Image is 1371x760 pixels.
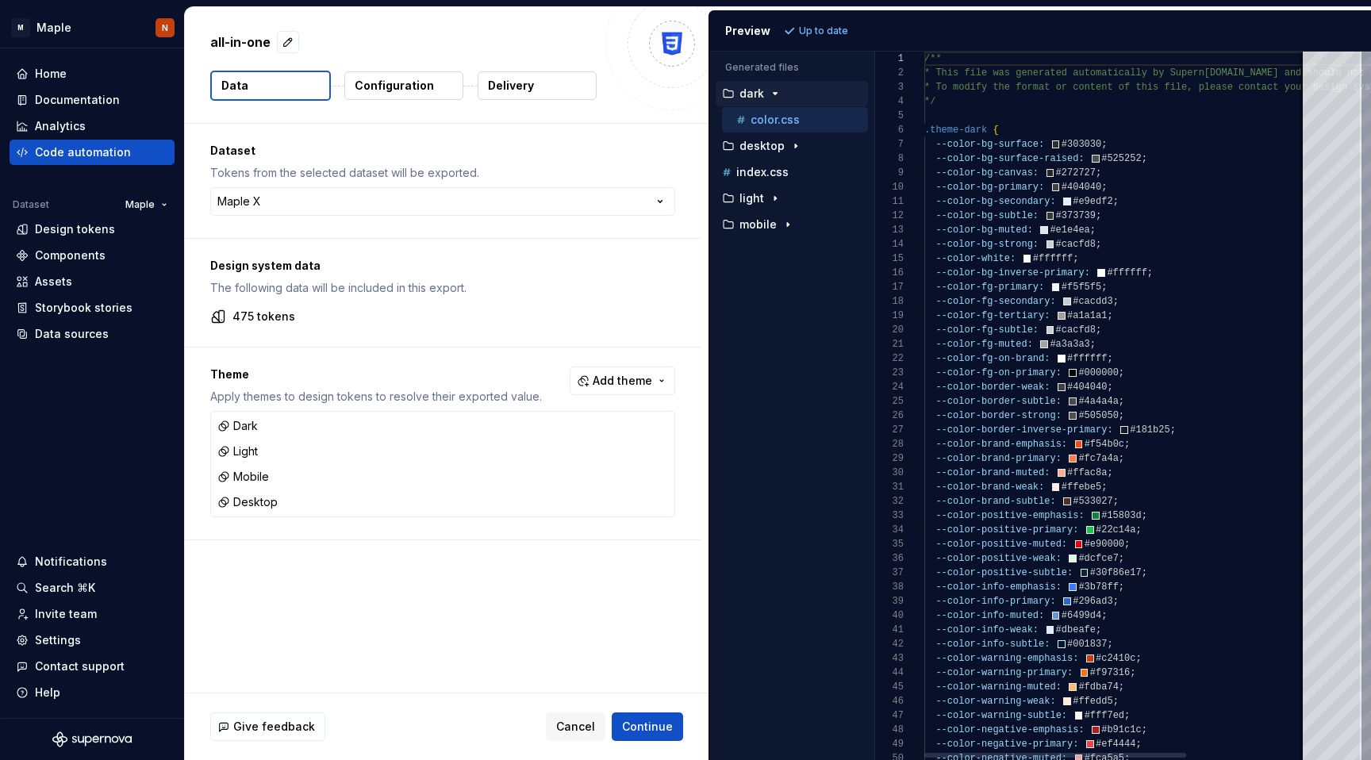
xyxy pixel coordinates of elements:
span: --color-positive-emphasis: [935,510,1084,521]
button: dark [716,85,868,102]
button: Configuration [344,71,463,100]
div: 4 [875,94,904,109]
div: 44 [875,666,904,680]
span: #fc7a4a [1078,453,1118,464]
div: Code automation [35,144,131,160]
span: #fdba74 [1078,681,1118,693]
span: #f97316 [1089,667,1129,678]
a: Data sources [10,321,175,347]
span: #296ad3 [1073,596,1112,607]
div: 33 [875,509,904,523]
span: --color-brand-primary: [935,453,1061,464]
button: Notifications [10,549,175,574]
span: --color-bg-strong: [935,239,1039,250]
span: Add theme [593,373,652,389]
span: ; [1130,667,1135,678]
div: 24 [875,380,904,394]
span: --color-warning-subtle: [935,710,1067,721]
div: 43 [875,651,904,666]
div: 16 [875,266,904,280]
div: 26 [875,409,904,423]
div: 14 [875,237,904,251]
span: #3b78ff [1078,582,1118,593]
span: --color-bg-secondary: [935,196,1055,207]
div: 41 [875,623,904,637]
div: 15 [875,251,904,266]
a: Invite team [10,601,175,627]
span: --color-negative-emphasis: [935,724,1084,735]
button: mobile [716,216,868,233]
div: 22 [875,351,904,366]
div: 35 [875,537,904,551]
span: ; [1118,410,1123,421]
p: Data [221,78,248,94]
span: --color-border-strong: [935,410,1061,421]
span: #f54b0c [1084,439,1123,450]
span: #22c14a [1096,524,1135,535]
span: ; [1112,296,1118,307]
a: Assets [10,269,175,294]
div: 11 [875,194,904,209]
button: Add theme [570,367,675,395]
p: Tokens from the selected dataset will be exported. [210,165,675,181]
div: 38 [875,580,904,594]
div: 34 [875,523,904,537]
span: Give feedback [233,719,315,735]
span: ; [1096,210,1101,221]
span: #6499d4 [1061,610,1100,621]
a: Code automation [10,140,175,165]
span: #181b25 [1130,424,1169,436]
span: ; [1089,339,1095,350]
span: ; [1101,282,1107,293]
div: 30 [875,466,904,480]
span: --color-brand-weak: [935,482,1044,493]
span: ; [1169,424,1175,436]
span: ; [1118,453,1123,464]
span: * This file was generated automatically by Supern [924,67,1204,79]
button: Search ⌘K [10,575,175,601]
p: color.css [751,113,800,126]
span: { [993,125,998,136]
span: --color-fg-on-brand: [935,353,1050,364]
p: Configuration [355,78,434,94]
div: 23 [875,366,904,380]
div: Notifications [35,554,107,570]
span: --color-warning-emphasis: [935,653,1078,664]
span: ; [1124,439,1130,450]
span: #001837 [1067,639,1107,650]
span: --color-info-muted: [935,610,1044,621]
div: 48 [875,723,904,737]
span: --color-bg-surface: [935,139,1044,150]
button: Maple [118,194,175,216]
span: #dcfce7 [1078,553,1118,564]
div: Help [35,685,60,701]
div: 3 [875,80,904,94]
span: #fff7ed [1084,710,1123,721]
div: Desktop [217,494,278,510]
span: --color-fg-subtle: [935,324,1039,336]
span: * To modify the format or content of this file, p [924,82,1204,93]
div: 18 [875,294,904,309]
span: --color-white: [935,253,1016,264]
span: #404040 [1067,382,1107,393]
p: all-in-one [210,33,271,52]
p: Theme [210,367,542,382]
p: 475 tokens [232,309,295,324]
span: #e1e4ea [1050,225,1089,236]
span: #4a4a4a [1078,396,1118,407]
span: --color-bg-canvas: [935,167,1039,178]
span: --color-info-subtle: [935,639,1050,650]
span: ; [1141,153,1146,164]
div: 47 [875,708,904,723]
span: --color-brand-emphasis: [935,439,1067,450]
span: ; [1107,467,1112,478]
button: color.css [722,111,868,129]
span: #cacdd3 [1073,296,1112,307]
div: 31 [875,480,904,494]
button: Continue [612,712,683,741]
span: #ffac8a [1067,467,1107,478]
div: M [11,18,30,37]
p: Generated files [725,61,858,74]
span: ; [1101,482,1107,493]
span: --color-warning-weak: [935,696,1055,707]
